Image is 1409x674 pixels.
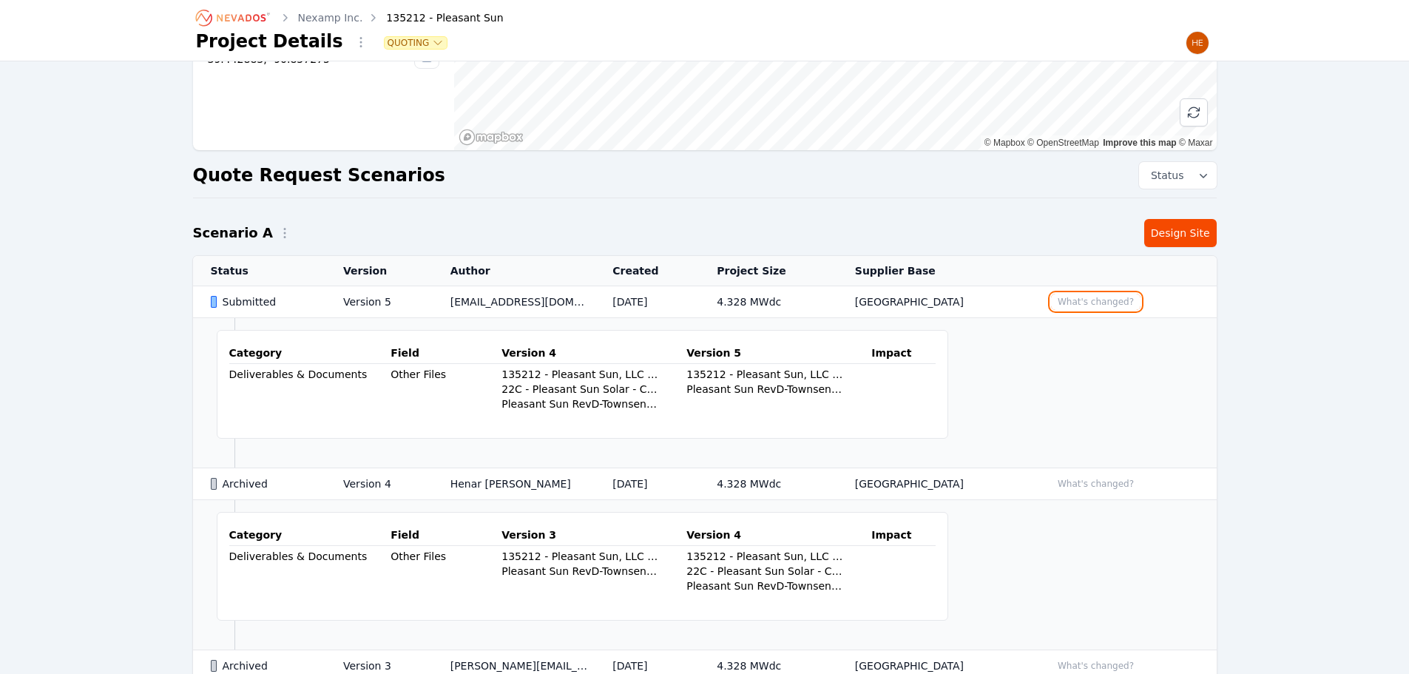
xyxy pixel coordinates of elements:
td: Henar [PERSON_NAME] [433,468,595,500]
th: Author [433,256,595,286]
th: Version 3 [501,525,686,546]
button: What's changed? [1051,658,1141,674]
div: 135212 - Pleasant Sun, LLC PV - Final Phase I ESA - [DATE].pdf (29.7 MB) [686,549,848,564]
div: Archived [211,476,319,491]
td: [DATE] [595,286,699,318]
td: Other Files [391,546,501,567]
div: 135212 - Pleasant Sun, LLC PV - Final Phase I ESA - [DATE].pdf (29.7 MB) [501,549,663,564]
div: 22C - Pleasant Sun Solar - Conceptual Layout_RevD_approved.pdf (1.7 MB) [501,382,663,397]
th: Field [391,525,501,546]
td: Version 5 [325,286,433,318]
a: Maxar [1179,138,1213,148]
td: 4.328 MWdc [699,468,837,500]
div: 135212 - Pleasant Sun, LLC PV - Final Phase I ESA - [DATE].pdf (29.7 MB) [501,367,663,382]
a: Improve this map [1103,138,1176,148]
div: 135212 - Pleasant Sun, LLC PV - Final Phase I ESA - [DATE].pdf (29.7 MB) [686,367,848,382]
div: Pleasant Sun RevD-Townsend_Model_Rev13.0.xlsm (6.1 MB) [686,382,848,397]
div: Submitted [211,294,319,309]
div: Pleasant Sun RevD-Townsend_Model_Rev13.0.xlsm (6.1 MB) [686,579,848,593]
th: Category [229,525,391,546]
h2: Scenario A [193,223,273,243]
button: Quoting [385,37,447,49]
th: Project Size [699,256,837,286]
th: Supplier Base [837,256,1033,286]
td: Deliverables & Documents [229,546,391,597]
td: Version 4 [325,468,433,500]
th: Field [391,343,501,364]
th: Impact [871,525,935,546]
tr: ArchivedVersion 4Henar [PERSON_NAME][DATE]4.328 MWdc[GEOGRAPHIC_DATA]What's changed? [193,468,1217,500]
th: Version [325,256,433,286]
a: OpenStreetMap [1027,138,1099,148]
h1: Project Details [196,30,343,53]
span: Status [1145,168,1184,183]
td: Other Files [391,364,501,385]
div: Pleasant Sun RevD-Townsend_Model_Rev13.0.xlsm (6.1 MB) [501,564,663,579]
th: Category [229,343,391,364]
td: [EMAIL_ADDRESS][DOMAIN_NAME] [433,286,595,318]
button: What's changed? [1051,294,1141,310]
td: 4.328 MWdc [699,286,837,318]
tr: SubmittedVersion 5[EMAIL_ADDRESS][DOMAIN_NAME][DATE]4.328 MWdc[GEOGRAPHIC_DATA]What's changed? [193,286,1217,318]
nav: Breadcrumb [196,6,504,30]
img: Henar Luque [1186,31,1209,55]
div: 22C - Pleasant Sun Solar - Conceptual Layout_RevD_approved.pdf (1.7 MB) [686,564,848,579]
a: Design Site [1144,219,1217,247]
th: Created [595,256,699,286]
div: Pleasant Sun RevD-Townsend_Model_Rev13.0.xlsm (6.1 MB) [501,397,663,411]
a: Nexamp Inc. [298,10,363,25]
th: Impact [871,343,935,364]
h2: Quote Request Scenarios [193,164,445,187]
td: [GEOGRAPHIC_DATA] [837,286,1033,318]
th: Version 4 [501,343,686,364]
td: [GEOGRAPHIC_DATA] [837,468,1033,500]
th: Version 5 [686,343,871,364]
th: Version 4 [686,525,871,546]
td: Deliverables & Documents [229,364,391,415]
div: Archived [211,658,319,673]
td: [DATE] [595,468,699,500]
button: Status [1139,162,1217,189]
div: 135212 - Pleasant Sun [365,10,503,25]
a: Mapbox homepage [459,129,524,146]
button: What's changed? [1051,476,1141,492]
a: Mapbox [984,138,1025,148]
th: Status [193,256,326,286]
